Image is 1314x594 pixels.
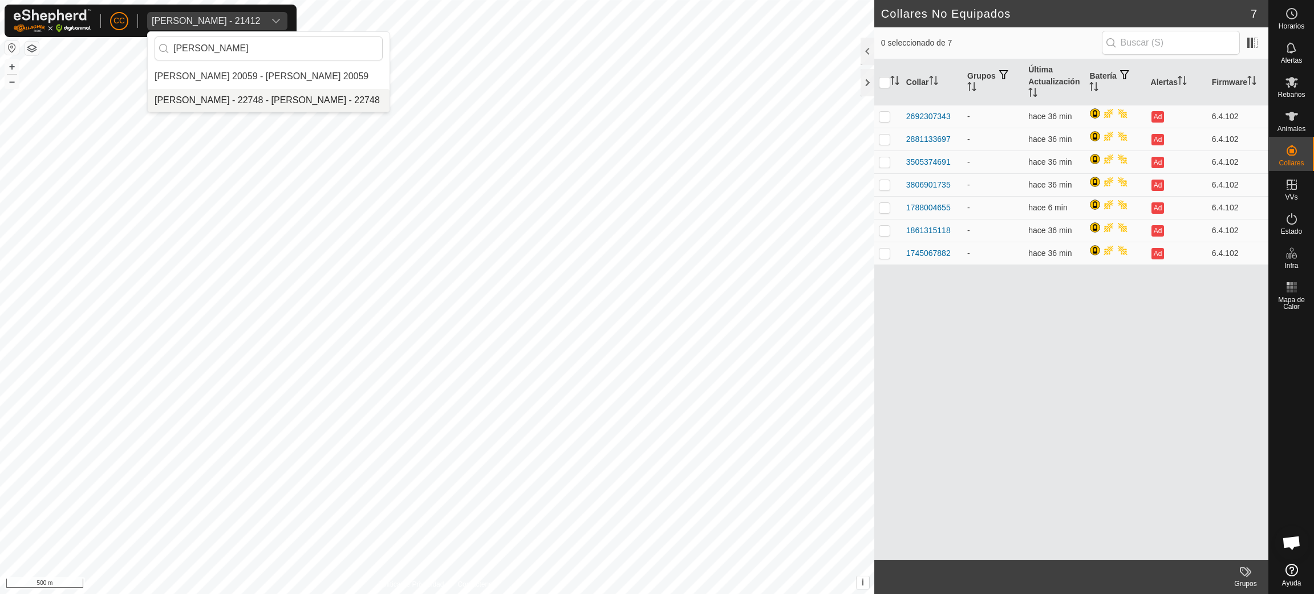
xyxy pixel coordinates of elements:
span: Collares [1279,160,1304,166]
th: Firmware [1207,59,1268,105]
div: 3806901735 [906,179,951,191]
p-sorticon: Activar para ordenar [929,78,938,87]
ul: Option List [148,65,390,112]
td: 6.4.102 [1207,173,1268,196]
button: Ad [1151,134,1164,145]
button: Ad [1151,225,1164,237]
td: 6.4.102 [1207,105,1268,128]
span: 13 oct 2025, 7:34 [1028,226,1072,235]
button: Ad [1151,248,1164,259]
button: i [857,576,869,589]
a: Ayuda [1269,559,1314,591]
h2: Collares No Equipados [881,7,1251,21]
span: 13 oct 2025, 8:04 [1028,203,1067,212]
div: [PERSON_NAME] - 21412 [152,17,260,26]
span: 13 oct 2025, 7:34 [1028,249,1072,258]
input: Buscar (S) [1102,31,1240,55]
div: 1861315118 [906,225,951,237]
button: + [5,60,19,74]
button: Ad [1151,180,1164,191]
div: 2692307343 [906,111,951,123]
td: 6.4.102 [1207,196,1268,219]
th: Collar [902,59,963,105]
td: - [963,242,1024,265]
img: Logo Gallagher [14,9,91,32]
span: 13 oct 2025, 7:34 [1028,180,1072,189]
span: Mapa de Calor [1272,296,1311,310]
div: 3505374691 [906,156,951,168]
td: - [963,219,1024,242]
td: 6.4.102 [1207,128,1268,150]
span: CC [113,15,125,27]
td: - [963,173,1024,196]
p-sorticon: Activar para ordenar [1178,78,1187,87]
span: 13 oct 2025, 7:34 [1028,135,1072,144]
a: Política de Privacidad [378,579,444,589]
div: 1788004655 [906,202,951,214]
span: Rebaños [1277,91,1305,98]
div: [PERSON_NAME] 20059 - [PERSON_NAME] 20059 [155,70,368,83]
button: Ad [1151,202,1164,214]
td: - [963,150,1024,173]
div: Grupos [1223,579,1268,589]
td: - [963,128,1024,150]
span: 0 seleccionado de 7 [881,37,1102,49]
span: 13 oct 2025, 7:34 [1028,112,1072,121]
p-sorticon: Activar para ordenar [967,84,976,93]
div: dropdown trigger [265,12,287,30]
span: Estado [1281,228,1302,235]
th: Última Actualización [1024,59,1085,105]
button: Ad [1151,157,1164,168]
span: Maria Isabel Gomez Martinez - 21412 [147,12,265,30]
td: - [963,105,1024,128]
span: Animales [1277,125,1305,132]
button: – [5,75,19,88]
span: VVs [1285,194,1297,201]
th: Grupos [963,59,1024,105]
li: Ruben Martin Garcia 20059 [148,65,390,88]
a: Contáctenos [457,579,496,589]
th: Batería [1085,59,1146,105]
td: 6.4.102 [1207,219,1268,242]
td: 6.4.102 [1207,242,1268,265]
p-sorticon: Activar para ordenar [890,78,899,87]
p-sorticon: Activar para ordenar [1089,84,1098,93]
button: Capas del Mapa [25,42,39,55]
button: Ad [1151,111,1164,123]
span: Alertas [1281,57,1302,64]
td: - [963,196,1024,219]
div: 2881133697 [906,133,951,145]
p-sorticon: Activar para ordenar [1247,78,1256,87]
button: Restablecer Mapa [5,41,19,55]
li: Ruben Mourelo Fernandez - 22748 [148,89,390,112]
div: [PERSON_NAME] - 22748 - [PERSON_NAME] - 22748 [155,93,380,107]
span: Horarios [1279,23,1304,30]
span: 13 oct 2025, 7:34 [1028,157,1072,166]
th: Alertas [1146,59,1207,105]
div: 1745067882 [906,247,951,259]
td: 6.4.102 [1207,150,1268,173]
span: i [862,577,864,587]
span: Ayuda [1282,580,1301,587]
p-sorticon: Activar para ordenar [1028,89,1037,99]
div: Chat abierto [1275,526,1309,560]
span: Infra [1284,262,1298,269]
input: Buscar por región, país, empresa o propiedad [155,36,383,60]
span: 7 [1251,5,1257,22]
